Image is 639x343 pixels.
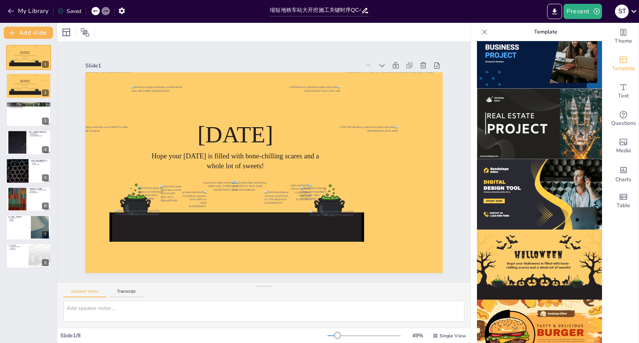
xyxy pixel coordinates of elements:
[477,18,602,89] img: thumb-10.png
[244,61,319,217] span: Hope your [DATE] is filled with bone-chilling scares and a whole lot of sweets!
[6,73,51,98] div: 2
[477,159,602,230] img: thumb-12.png
[477,230,602,300] img: thumb-13.png
[440,333,466,339] span: Single View
[20,51,30,54] span: [DATE]
[611,119,636,128] span: Questions
[270,5,361,16] input: Insert title
[42,203,49,209] div: 6
[20,80,30,83] span: [DATE]
[608,105,639,132] div: Get real-time input from your audience
[616,147,631,155] span: Media
[6,243,51,268] div: 8
[29,136,49,137] p: 设定清晰的时序缩短目标值
[42,231,49,238] div: 7
[618,92,629,100] span: Text
[547,4,562,19] button: Export to PowerPoint
[615,175,631,184] span: Charts
[310,37,428,290] div: Slide 1
[6,102,51,127] div: 3
[6,187,51,212] div: 6
[14,83,35,86] span: Hope your [DATE] is filled with bone-chilling scares and a whole lot of sweets!
[29,192,49,194] p: 确保项目顺利进行
[63,289,106,297] button: Speaker Notes
[80,28,90,37] span: Position
[29,188,49,190] p: 小组成员分工与职责
[612,64,635,73] span: Template
[42,61,49,68] div: 1
[42,259,49,266] div: 8
[60,26,72,38] div: Layout
[8,107,49,109] p: 意义在于提升效率、保障工期
[608,78,639,105] div: Add text boxes
[31,161,49,163] p: 列出六次会议的日期和主题
[29,134,49,136] p: 缩短时序的必要性
[408,332,427,339] div: 49 %
[42,174,49,181] div: 5
[8,244,26,246] p: 下一步行动
[617,201,630,210] span: Table
[42,118,49,124] div: 3
[31,164,49,165] p: 有效沟通与协调
[6,130,51,155] div: 4
[8,247,26,249] p: QC流程学习
[615,5,629,18] div: s t
[608,50,639,78] div: Add ready made slides
[8,249,26,250] p: 现状调查准备
[42,146,49,153] div: 4
[8,104,49,106] p: 正式宣布活动启动
[615,37,632,45] span: Theme
[8,103,49,105] p: 活动启动与主题宣贯
[8,246,26,247] p: 预告第二次会议的日期
[31,163,49,164] p: 时间轴
[31,159,49,161] p: 活动计划及关键时间节点
[608,132,639,160] div: Add images, graphics, shapes or video
[4,27,53,39] button: Add slide
[29,131,49,133] p: 背景、选题理由与预期目标
[6,45,51,70] div: 1
[29,133,49,134] p: 当前时序的痛点
[8,220,29,222] p: 鼓励创新
[109,289,143,297] button: Transcript
[6,5,52,17] button: My Library
[564,4,602,19] button: Present
[608,23,639,50] div: Change the overall theme
[615,4,629,19] button: s t
[477,89,602,159] img: thumb-11.png
[8,216,29,218] p: 统一思想，高效协作
[29,189,49,191] p: 明确小组长、记录员及各组员的职责
[42,89,49,96] div: 2
[6,215,51,240] div: 7
[273,107,328,187] span: [DATE]
[8,106,49,107] p: 主题聚焦“大开挖施工关键时序”
[491,23,600,41] p: Template
[608,160,639,187] div: Add charts and graphs
[8,218,29,219] p: 强调目标一致
[58,8,81,15] div: Saved
[29,191,49,192] p: 提高工作效率
[14,55,35,57] span: Hope your [DATE] is filled with bone-chilling scares and a whole lot of sweets!
[6,158,51,183] div: 5
[60,332,328,339] div: Slide 1 / 8
[8,219,29,220] p: 精诚合作
[608,187,639,215] div: Add a table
